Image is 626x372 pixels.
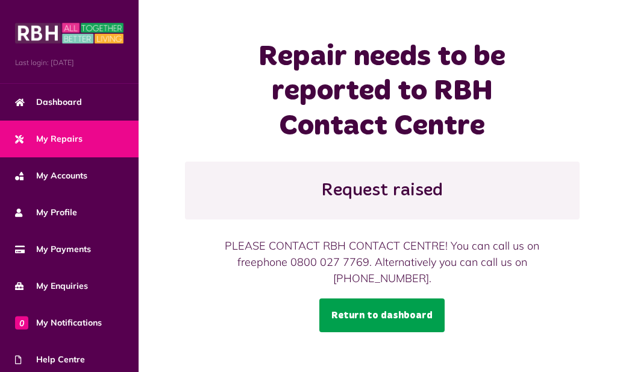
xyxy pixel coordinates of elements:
[15,57,124,68] span: Last login: [DATE]
[218,40,546,144] h1: Repair needs to be reported to RBH Contact Centre
[15,21,124,45] img: MyRBH
[15,280,88,292] span: My Enquiries
[15,317,102,329] span: My Notifications
[15,206,77,219] span: My Profile
[15,169,87,182] span: My Accounts
[15,133,83,145] span: My Repairs
[15,243,91,256] span: My Payments
[319,298,445,332] a: Return to dashboard
[15,316,28,329] span: 0
[197,180,567,201] h2: Request raised
[15,353,85,366] span: Help Centre
[15,96,82,109] span: Dashboard
[218,238,546,286] div: PLEASE CONTACT RBH CONTACT CENTRE! You can call us on freephone 0800 027 7769. Alternatively you ...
